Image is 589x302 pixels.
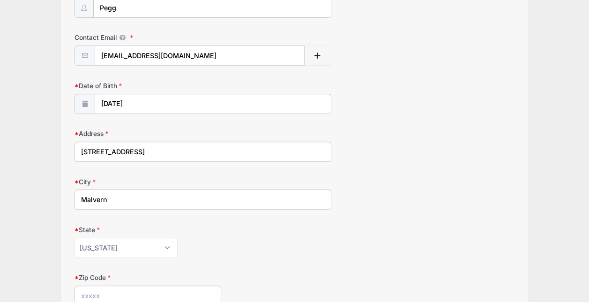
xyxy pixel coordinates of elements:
label: Contact Email [75,33,221,42]
label: City [75,177,221,187]
label: Zip Code [75,273,221,282]
input: email@email.com [95,45,305,66]
input: mm/dd/yyyy [95,94,331,114]
label: Address [75,129,221,138]
label: Date of Birth [75,81,221,91]
label: State [75,225,221,234]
